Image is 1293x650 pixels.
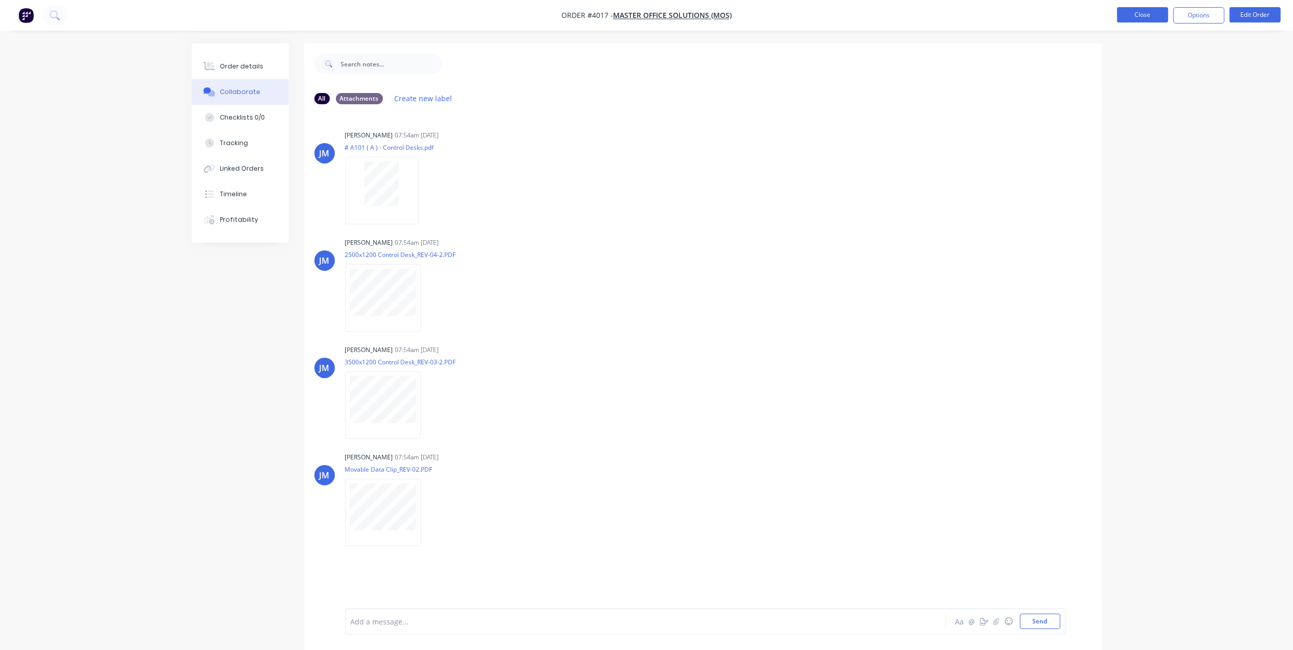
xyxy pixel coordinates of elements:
[192,207,289,233] button: Profitability
[613,11,732,20] a: Master Office Solutions (MOS)
[345,238,393,247] div: [PERSON_NAME]
[320,469,330,481] div: JM
[336,93,383,104] div: Attachments
[192,79,289,105] button: Collaborate
[395,345,439,355] div: 07:54am [DATE]
[389,91,458,105] button: Create new label
[192,181,289,207] button: Timeline
[966,615,978,628] button: @
[345,345,393,355] div: [PERSON_NAME]
[220,87,260,97] div: Collaborate
[1230,7,1281,22] button: Edit Order
[345,131,393,140] div: [PERSON_NAME]
[220,190,247,199] div: Timeline
[561,11,613,20] span: Order #4017 -
[220,62,263,71] div: Order details
[18,8,34,23] img: Factory
[320,362,330,374] div: JM
[220,138,248,148] div: Tracking
[320,147,330,159] div: JM
[345,358,456,366] p: 3500x1200 Control Desk_REV-03-2.PDF
[1003,615,1015,628] button: ☺
[341,54,442,74] input: Search notes...
[192,105,289,130] button: Checklists 0/0
[192,156,289,181] button: Linked Orders
[1020,614,1060,629] button: Send
[220,215,258,224] div: Profitability
[395,238,439,247] div: 07:54am [DATE]
[954,615,966,628] button: Aa
[345,250,456,259] p: 2500x1200 Control Desk_REV-04-2.PDF
[345,143,434,152] p: # A101 ( A ) - Control Desks.pdf
[192,54,289,79] button: Order details
[395,131,439,140] div: 07:54am [DATE]
[314,93,330,104] div: All
[1117,7,1168,22] button: Close
[395,453,439,462] div: 07:54am [DATE]
[320,254,330,267] div: JM
[345,465,433,474] p: Movable Data Clip_REV-02.PDF
[345,453,393,462] div: [PERSON_NAME]
[192,130,289,156] button: Tracking
[220,164,264,173] div: Linked Orders
[220,113,265,122] div: Checklists 0/0
[1173,7,1224,24] button: Options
